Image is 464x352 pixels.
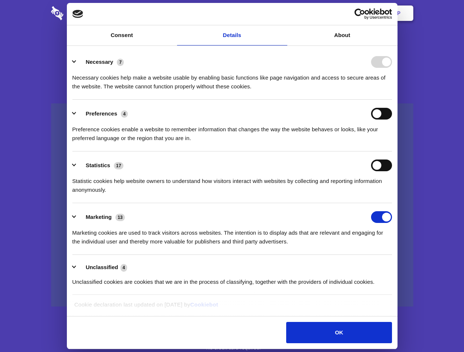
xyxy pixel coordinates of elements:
label: Preferences [86,110,117,117]
iframe: Drift Widget Chat Controller [427,315,455,343]
div: Necessary cookies help make a website usable by enabling basic functions like page navigation and... [72,68,392,91]
label: Marketing [86,214,112,220]
h1: Eliminate Slack Data Loss. [51,33,413,59]
div: Preference cookies enable a website to remember information that changes the way the website beha... [72,120,392,143]
h4: Auto-redaction of sensitive data, encrypted data sharing and self-destructing private chats. Shar... [51,67,413,91]
label: Necessary [86,59,113,65]
span: 4 [121,110,128,118]
a: Wistia video thumbnail [51,103,413,307]
label: Statistics [86,162,110,168]
a: Usercentrics Cookiebot - opens in a new window [328,8,392,19]
img: logo [72,10,83,18]
button: Preferences (4) [72,108,133,120]
a: About [287,25,398,45]
span: 7 [117,59,124,66]
div: Statistic cookies help website owners to understand how visitors interact with websites by collec... [72,171,392,194]
button: Marketing (13) [72,211,130,223]
span: 4 [121,264,127,271]
a: Login [333,2,365,25]
a: Details [177,25,287,45]
img: logo-wordmark-white-trans-d4663122ce5f474addd5e946df7df03e33cb6a1c49d2221995e7729f52c070b2.svg [51,6,114,20]
button: Statistics (17) [72,159,128,171]
button: Necessary (7) [72,56,129,68]
a: Consent [67,25,177,45]
div: Cookie declaration last updated on [DATE] by [69,300,395,315]
a: Cookiebot [190,301,218,308]
button: Unclassified (4) [72,263,132,272]
span: 17 [114,162,123,169]
button: OK [286,322,392,343]
div: Unclassified cookies are cookies that we are in the process of classifying, together with the pro... [72,272,392,286]
a: Contact [298,2,332,25]
a: Pricing [216,2,248,25]
span: 13 [115,214,125,221]
div: Marketing cookies are used to track visitors across websites. The intention is to display ads tha... [72,223,392,246]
